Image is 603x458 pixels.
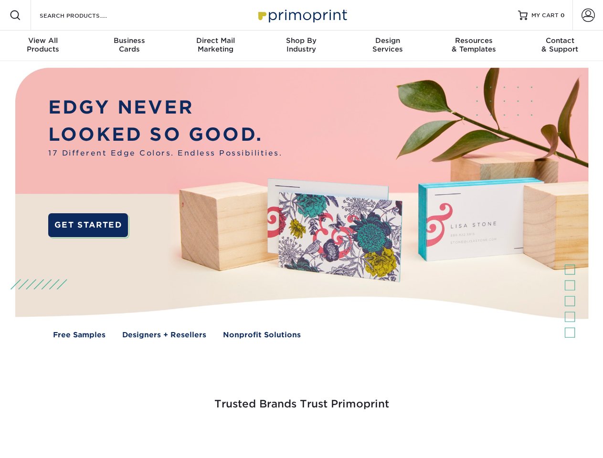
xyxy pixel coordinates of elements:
img: Freeform [143,435,144,436]
input: SEARCH PRODUCTS..... [39,10,132,21]
a: Free Samples [53,330,106,341]
img: Mini [334,435,335,436]
a: GET STARTED [48,213,128,237]
a: Shop ByIndustry [258,31,344,61]
h3: Trusted Brands Trust Primoprint [22,375,581,422]
a: Designers + Resellers [122,330,206,341]
div: Cards [86,36,172,53]
p: EDGY NEVER [48,94,282,121]
a: BusinessCards [86,31,172,61]
a: Contact& Support [517,31,603,61]
div: & Support [517,36,603,53]
span: Direct Mail [172,36,258,45]
a: DesignServices [345,31,431,61]
a: Resources& Templates [431,31,517,61]
div: Industry [258,36,344,53]
a: Direct MailMarketing [172,31,258,61]
span: Contact [517,36,603,45]
span: 0 [561,12,565,19]
a: Nonprofit Solutions [223,330,301,341]
img: Smoothie King [69,435,70,436]
span: Resources [431,36,517,45]
span: Design [345,36,431,45]
div: & Templates [431,36,517,53]
img: Primoprint [254,5,349,25]
div: Services [345,36,431,53]
span: Shop By [258,36,344,45]
span: 17 Different Edge Colors. Endless Possibilities. [48,148,282,159]
div: Marketing [172,36,258,53]
span: Business [86,36,172,45]
span: MY CART [531,11,559,20]
p: LOOKED SO GOOD. [48,121,282,148]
